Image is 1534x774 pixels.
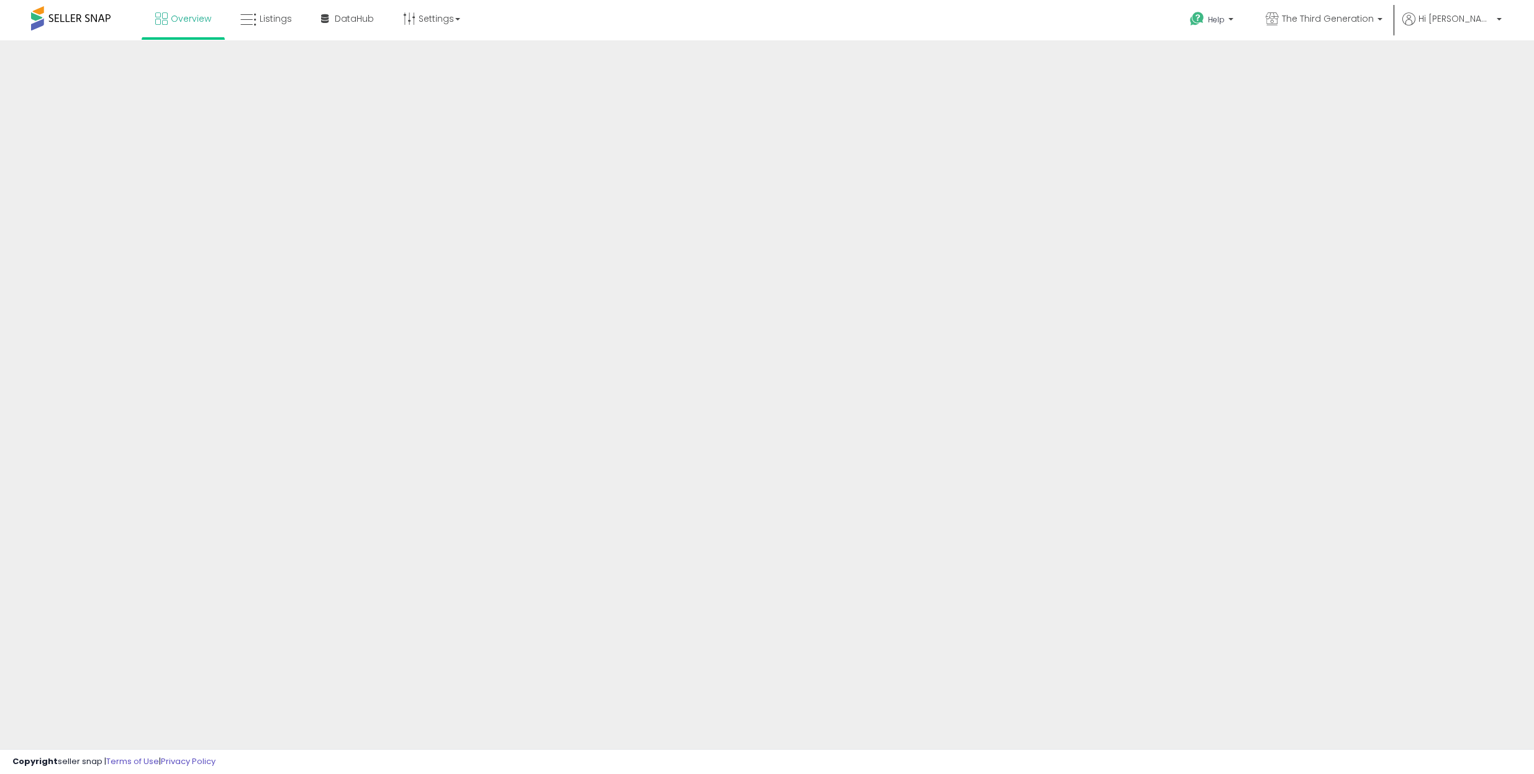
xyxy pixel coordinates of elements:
[1189,11,1205,27] i: Get Help
[171,12,211,25] span: Overview
[1418,12,1493,25] span: Hi [PERSON_NAME]
[1180,2,1246,40] a: Help
[1282,12,1374,25] span: The Third Generation
[335,12,374,25] span: DataHub
[1402,12,1502,40] a: Hi [PERSON_NAME]
[260,12,292,25] span: Listings
[1208,14,1225,25] span: Help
